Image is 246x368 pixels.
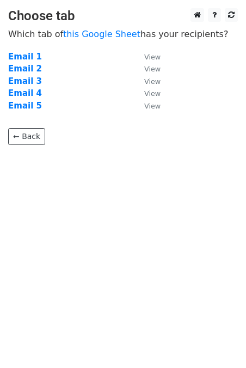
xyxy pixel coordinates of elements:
a: View [133,76,161,86]
p: Which tab of has your recipients? [8,28,238,40]
a: View [133,88,161,98]
small: View [144,89,161,98]
a: View [133,101,161,111]
small: View [144,102,161,110]
a: View [133,52,161,62]
a: Email 5 [8,101,42,111]
small: View [144,77,161,86]
a: Email 4 [8,88,42,98]
a: Email 2 [8,64,42,74]
h3: Choose tab [8,8,238,24]
a: Email 1 [8,52,42,62]
a: ← Back [8,128,45,145]
small: View [144,53,161,61]
a: Email 3 [8,76,42,86]
a: this Google Sheet [63,29,140,39]
a: View [133,64,161,74]
small: View [144,65,161,73]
